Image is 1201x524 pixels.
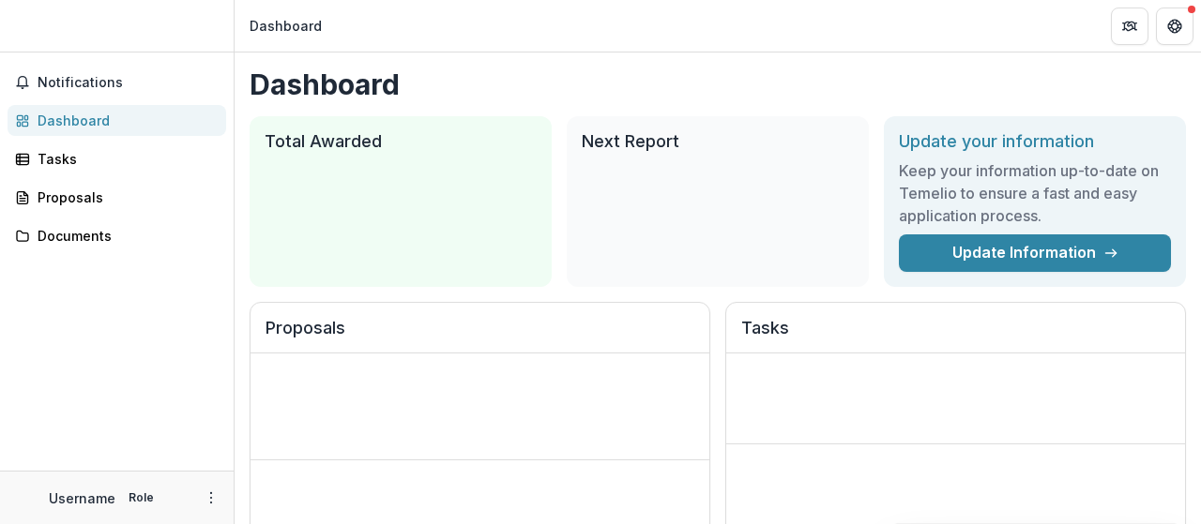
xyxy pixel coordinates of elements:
[123,489,160,506] p: Role
[250,67,1186,101] h1: Dashboard
[242,12,329,39] nav: breadcrumb
[899,131,1171,152] h2: Update your information
[265,131,537,152] h2: Total Awarded
[8,182,226,213] a: Proposals
[38,149,211,169] div: Tasks
[8,220,226,251] a: Documents
[250,16,322,36] div: Dashboard
[1111,7,1148,45] button: Partners
[49,488,115,508] p: Username
[8,105,226,136] a: Dashboard
[38,187,211,207] div: Proposals
[741,318,1170,353] h2: Tasks
[899,234,1171,272] a: Update Information
[38,226,211,246] div: Documents
[899,159,1171,227] h3: Keep your information up-to-date on Temelio to ensure a fast and easy application process.
[1156,7,1193,45] button: Get Help
[38,75,219,91] span: Notifications
[200,487,222,509] button: More
[38,111,211,130] div: Dashboard
[582,131,854,152] h2: Next Report
[8,67,226,97] button: Notifications
[8,143,226,174] a: Tasks
[266,318,694,353] h2: Proposals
